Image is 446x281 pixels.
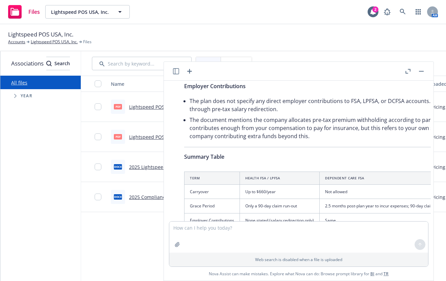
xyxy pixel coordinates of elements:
a: 2025 Compliance Review Checklist.docx [129,194,219,200]
span: Nova Assist can make mistakes. Explore what Nova can do: Browse prompt library for and [209,267,389,281]
a: Files [5,2,43,21]
th: Term [184,172,240,185]
span: pdf [114,134,122,139]
span: Year [21,94,32,98]
input: Select all [95,80,101,87]
span: Files [83,39,92,45]
div: Name [111,80,268,87]
input: Toggle Row Selected [95,133,101,140]
a: Switch app [412,5,425,19]
div: 2 [372,6,378,12]
span: Summary Table [184,153,224,160]
a: Report a Bug [380,5,394,19]
input: Toggle Row Selected [95,194,101,200]
a: Accounts [8,39,25,45]
div: Tree Example [0,89,81,103]
span: docx [114,194,122,199]
span: Associations [11,59,44,68]
button: SearchSearch [46,57,70,70]
span: docx [114,164,122,169]
th: Health FSA / LPFSA [240,172,320,185]
td: None stated (salary redirection only) [240,213,320,227]
span: Files [28,9,40,15]
span: pdf [114,104,122,109]
a: Lightspeed POS USA, Inc. Wrap Plan Doc.pdf [129,134,229,140]
span: Active [201,60,215,67]
td: Carryover [184,185,240,199]
span: Archived [226,60,246,67]
td: Grace Period [184,199,240,213]
td: Employer Contributions [184,213,240,227]
a: Lightspeed POS USA, Inc. Wrap SPD.pdf [129,104,219,110]
a: BI [370,271,374,277]
span: Lightspeed POS USA, Inc. [8,30,73,39]
p: Web search is disabled when a file is uploaded [173,257,424,262]
td: Only a 90-day claim run-out [240,199,320,213]
span: Employer Contributions [184,82,246,90]
button: Name [108,76,278,92]
a: 2025 Lightspeed Compliance Checklist.docx [129,164,228,170]
a: All files [11,79,27,86]
span: Lightspeed POS USA, Inc. [51,8,109,16]
svg: Search [46,61,52,66]
a: Search [396,5,410,19]
button: Lightspeed POS USA, Inc. [45,5,130,19]
a: TR [383,271,389,277]
input: Search by keyword... [92,57,192,70]
input: Toggle Row Selected [95,163,101,170]
td: Up to $660/year [240,185,320,199]
input: Toggle Row Selected [95,103,101,110]
div: Search [46,57,70,70]
a: Lightspeed POS USA, Inc. [31,39,78,45]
